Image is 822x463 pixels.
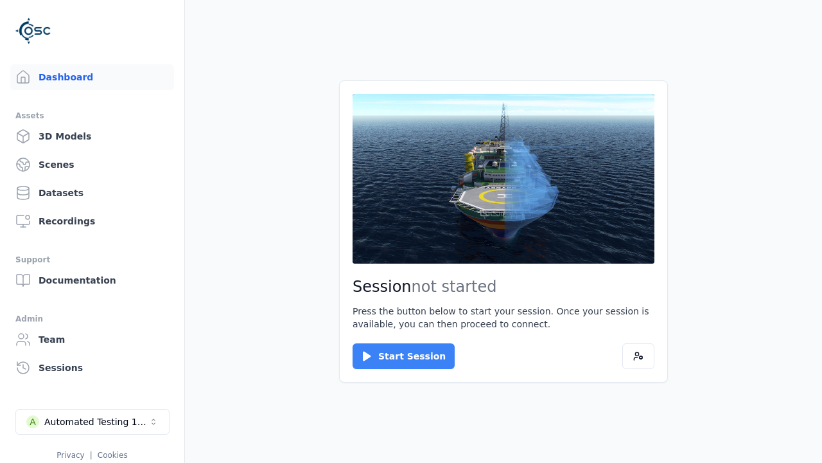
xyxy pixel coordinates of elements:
h2: Session [353,277,654,297]
img: Logo [15,13,51,49]
a: Documentation [10,268,174,293]
a: Sessions [10,355,174,381]
span: | [90,451,92,460]
a: Cookies [98,451,128,460]
a: Dashboard [10,64,174,90]
div: Admin [15,311,169,327]
a: Scenes [10,152,174,177]
a: 3D Models [10,123,174,149]
a: Privacy [57,451,84,460]
a: Recordings [10,208,174,234]
button: Start Session [353,343,455,369]
div: Assets [15,108,169,123]
span: not started [412,278,497,296]
a: Datasets [10,180,174,206]
div: Automated Testing 1 - Playwright [44,415,148,428]
a: Team [10,327,174,352]
p: Press the button below to start your session. Once your session is available, you can then procee... [353,305,654,331]
div: A [26,415,39,428]
button: Select a workspace [15,409,170,435]
div: Support [15,252,169,268]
